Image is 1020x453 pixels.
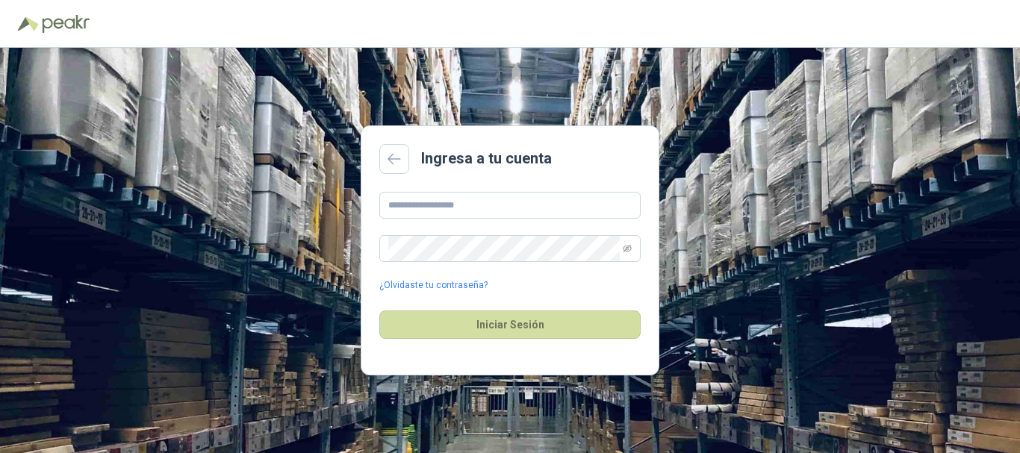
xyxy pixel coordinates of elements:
button: Iniciar Sesión [379,310,641,339]
h2: Ingresa a tu cuenta [421,147,552,170]
a: ¿Olvidaste tu contraseña? [379,278,488,293]
img: Logo [18,16,39,31]
span: eye-invisible [623,244,632,253]
img: Peakr [42,15,90,33]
